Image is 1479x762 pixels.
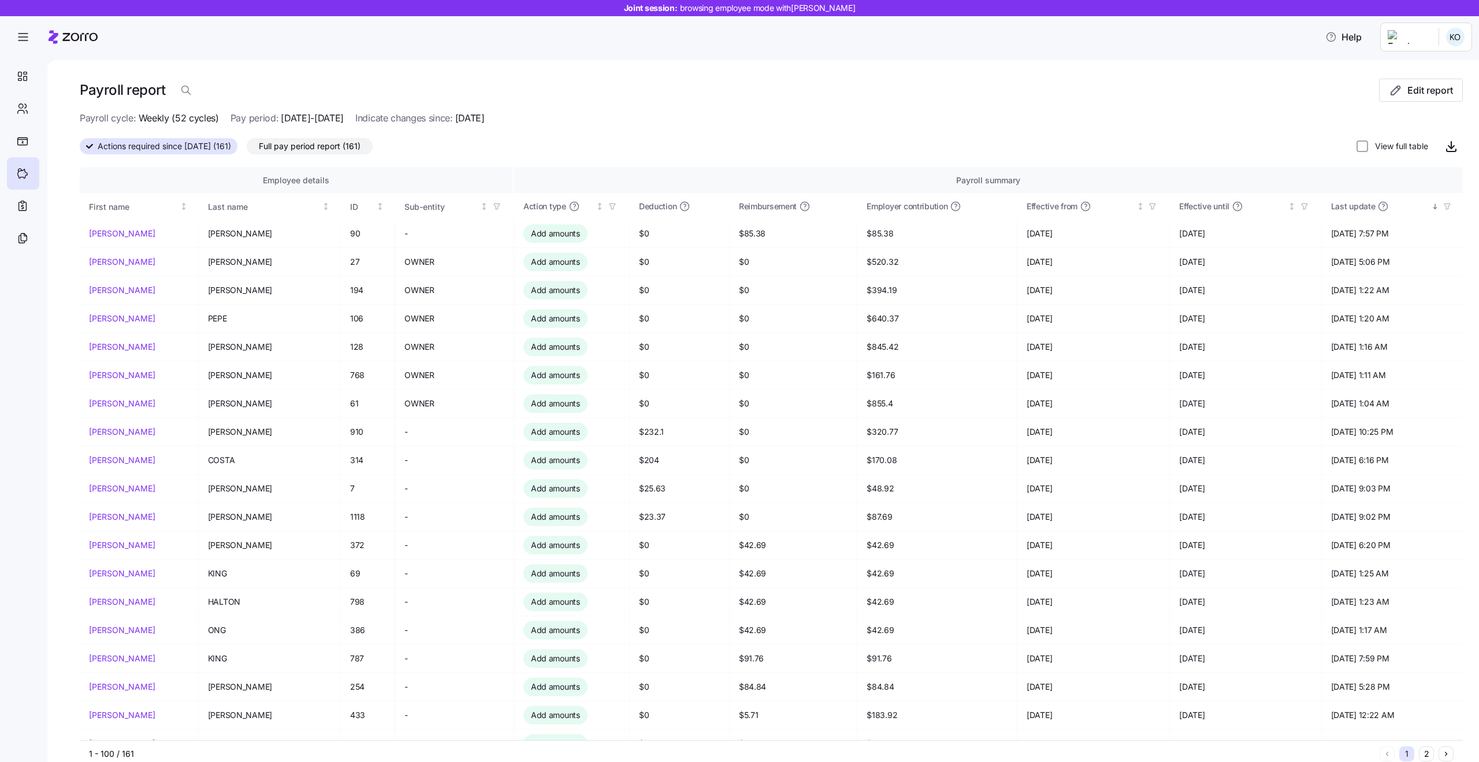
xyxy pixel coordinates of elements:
span: OWNER [404,256,504,268]
span: [PERSON_NAME] [208,681,331,693]
div: Last name [208,201,320,213]
span: [PERSON_NAME] [208,738,331,749]
span: [DATE] 1:04 AM [1331,398,1454,409]
span: [PERSON_NAME] [208,511,331,523]
span: [DATE] [1179,313,1311,324]
span: Effective from [1027,201,1077,212]
span: Reimbursement [739,201,797,212]
span: $91.76 [739,653,848,664]
span: $5.71 [739,709,848,721]
button: 1 [1399,746,1414,761]
span: $0 [739,398,848,409]
a: [PERSON_NAME] [89,709,189,721]
span: Weekly (52 cycles) [139,111,219,125]
span: $42.69 [867,539,1008,551]
span: Add amounts [531,454,580,466]
span: [DATE] [1179,511,1311,523]
span: Payroll cycle: [80,111,136,125]
span: Add amounts [531,369,580,381]
span: [DATE] 7:57 PM [1331,228,1454,239]
span: [DATE] [1179,653,1311,664]
span: 27 [350,256,385,268]
span: [DATE] 6:20 PM [1331,539,1454,551]
span: Add amounts [531,596,580,608]
span: 90 [350,228,385,239]
span: Add amounts [531,511,580,523]
span: 61 [350,398,385,409]
a: [PERSON_NAME] [89,483,189,494]
span: $204 [639,454,720,466]
span: [DATE] [1027,738,1160,749]
span: [DATE] [1179,454,1311,466]
span: $84.84 [867,681,1008,693]
span: $0 [739,369,848,381]
span: $91.76 [867,653,1008,664]
span: 798 [350,596,385,608]
span: Deduction [639,201,677,212]
span: - [404,483,504,494]
span: Edit report [1407,83,1453,97]
span: [DATE] [1027,709,1160,721]
span: [DATE] [1027,454,1160,466]
a: [PERSON_NAME] [89,228,189,239]
span: 433 [350,709,385,721]
span: Add amounts [531,738,580,749]
a: [PERSON_NAME] [89,653,189,664]
span: [PERSON_NAME] [208,539,331,551]
span: [DATE]-[DATE] [281,111,344,125]
span: $0 [639,256,720,268]
span: [DATE] [1027,624,1160,636]
span: Indicate changes since: [355,111,453,125]
span: $25.63 [639,483,720,494]
span: 128 [350,341,385,353]
span: $0 [739,511,848,523]
span: Joint session: [624,2,856,14]
span: Add amounts [531,313,580,324]
span: [DATE] [1179,738,1311,749]
span: - [404,653,504,664]
span: [DATE] [1179,228,1311,239]
span: Effective until [1179,201,1229,212]
span: [PERSON_NAME] [208,256,331,268]
span: $0 [639,341,720,353]
span: $0 [639,228,720,239]
span: [PERSON_NAME] [208,341,331,353]
span: Add amounts [531,341,580,353]
span: $183.92 [867,738,1008,749]
div: Payroll summary [523,174,1454,187]
span: $0 [639,284,720,296]
span: [DATE] [1027,313,1160,324]
span: $85.38 [739,228,848,239]
span: $0 [639,539,720,551]
span: [PERSON_NAME] [208,709,331,721]
a: [PERSON_NAME] [89,596,189,608]
span: $232.1 [639,426,720,438]
span: [PERSON_NAME] [208,369,331,381]
span: [DATE] [1027,483,1160,494]
span: - [404,228,504,239]
img: f33f0d086152a00e742b4f1795582fce [1446,28,1465,46]
span: [PERSON_NAME] [208,483,331,494]
span: 7 [350,483,385,494]
div: Not sorted [1136,202,1144,210]
span: [DATE] 9:02 PM [1331,511,1454,523]
span: [DATE] [1179,539,1311,551]
a: [PERSON_NAME] [89,284,189,296]
span: $520.32 [867,256,1008,268]
span: [DATE] [1027,653,1160,664]
span: $0 [739,341,848,353]
span: 297 [350,738,385,749]
span: Help [1325,30,1362,44]
span: [DATE] [1027,369,1160,381]
span: 910 [350,426,385,438]
span: [DATE] [1179,483,1311,494]
span: Add amounts [531,228,580,239]
th: Effective fromNot sorted [1017,193,1170,220]
a: [PERSON_NAME] [89,681,189,693]
span: $170.08 [867,454,1008,466]
span: Add amounts [531,483,580,494]
span: [DATE] [455,111,485,125]
span: Add amounts [531,653,580,664]
span: $0 [739,483,848,494]
span: Actions required since [DATE] (161) [98,139,231,154]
